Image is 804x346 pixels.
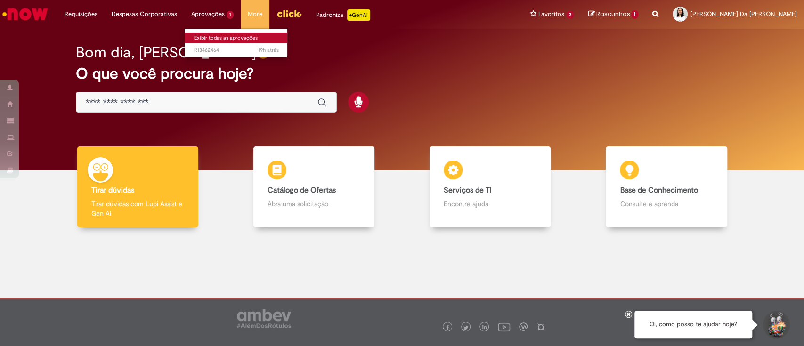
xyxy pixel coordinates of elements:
[1,5,49,24] img: ServiceNow
[258,47,279,54] span: 19h atrás
[49,146,226,228] a: Tirar dúvidas Tirar dúvidas com Lupi Assist e Gen Ai
[237,309,291,328] img: logo_footer_ambev_rotulo_gray.png
[536,322,545,331] img: logo_footer_naosei.png
[185,33,288,43] a: Exibir todas as aprovações
[226,146,402,228] a: Catálogo de Ofertas Abra uma solicitação
[76,65,728,82] h2: O que você procura hoje?
[498,321,510,333] img: logo_footer_youtube.png
[588,10,638,19] a: Rascunhos
[634,311,752,338] div: Oi, como posso te ajudar hoje?
[276,7,302,21] img: click_logo_yellow_360x200.png
[538,9,564,19] span: Favoritos
[445,325,450,330] img: logo_footer_facebook.png
[762,311,790,339] button: Iniciar Conversa de Suporte
[248,9,262,19] span: More
[620,185,698,195] b: Base de Conhecimento
[463,325,468,330] img: logo_footer_twitter.png
[91,185,134,195] b: Tirar dúvidas
[690,10,797,18] span: [PERSON_NAME] Da [PERSON_NAME]
[76,44,256,61] h2: Bom dia, [PERSON_NAME]
[347,9,370,21] p: +GenAi
[444,185,492,195] b: Serviços de TI
[620,199,713,209] p: Consulte e aprenda
[184,28,288,58] ul: Aprovações
[519,322,528,331] img: logo_footer_workplace.png
[112,9,177,19] span: Despesas Corporativas
[316,9,370,21] div: Padroniza
[482,325,487,330] img: logo_footer_linkedin.png
[194,47,279,54] span: R13462464
[91,199,184,218] p: Tirar dúvidas com Lupi Assist e Gen Ai
[191,9,225,19] span: Aprovações
[631,10,638,19] span: 1
[65,9,97,19] span: Requisições
[444,199,536,209] p: Encontre ajuda
[578,146,755,228] a: Base de Conhecimento Consulte e aprenda
[268,199,360,209] p: Abra uma solicitação
[268,185,336,195] b: Catálogo de Ofertas
[185,45,288,56] a: Aberto R13462464 :
[227,11,234,19] span: 1
[566,11,574,19] span: 3
[596,9,630,18] span: Rascunhos
[258,47,279,54] time: 29/08/2025 13:44:43
[402,146,578,228] a: Serviços de TI Encontre ajuda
